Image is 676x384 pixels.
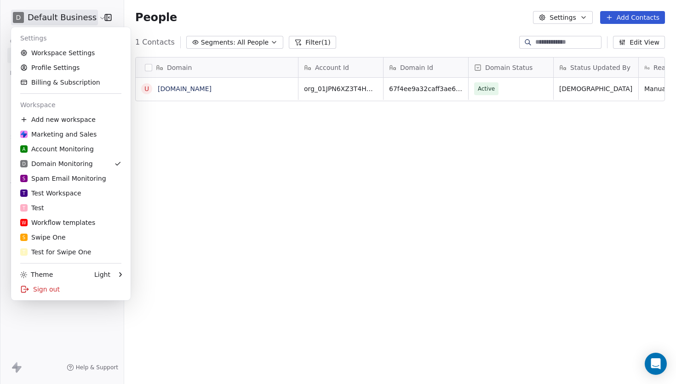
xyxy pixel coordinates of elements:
[20,144,94,154] div: Account Monitoring
[15,46,127,60] a: Workspace Settings
[15,97,127,112] div: Workspace
[23,205,25,212] span: T
[15,112,127,127] div: Add new workspace
[15,31,127,46] div: Settings
[22,160,26,167] span: D
[20,203,44,212] div: Test
[94,270,110,279] div: Light
[20,247,91,257] div: Test for Swipe One
[15,75,127,90] a: Billing & Subscription
[20,189,81,198] div: Test Workspace
[22,219,26,226] span: W
[15,60,127,75] a: Profile Settings
[23,146,26,153] span: A
[15,282,127,297] div: Sign out
[23,249,25,256] span: T
[20,218,95,227] div: Workflow templates
[20,270,53,279] div: Theme
[20,174,106,183] div: Spam Email Monitoring
[23,234,25,241] span: S
[20,159,93,168] div: Domain Monitoring
[20,233,66,242] div: Swipe One
[20,130,97,139] div: Marketing and Sales
[20,131,28,138] img: Swipe%20One%20Logo%201-1.svg
[23,175,25,182] span: S
[23,190,25,197] span: T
